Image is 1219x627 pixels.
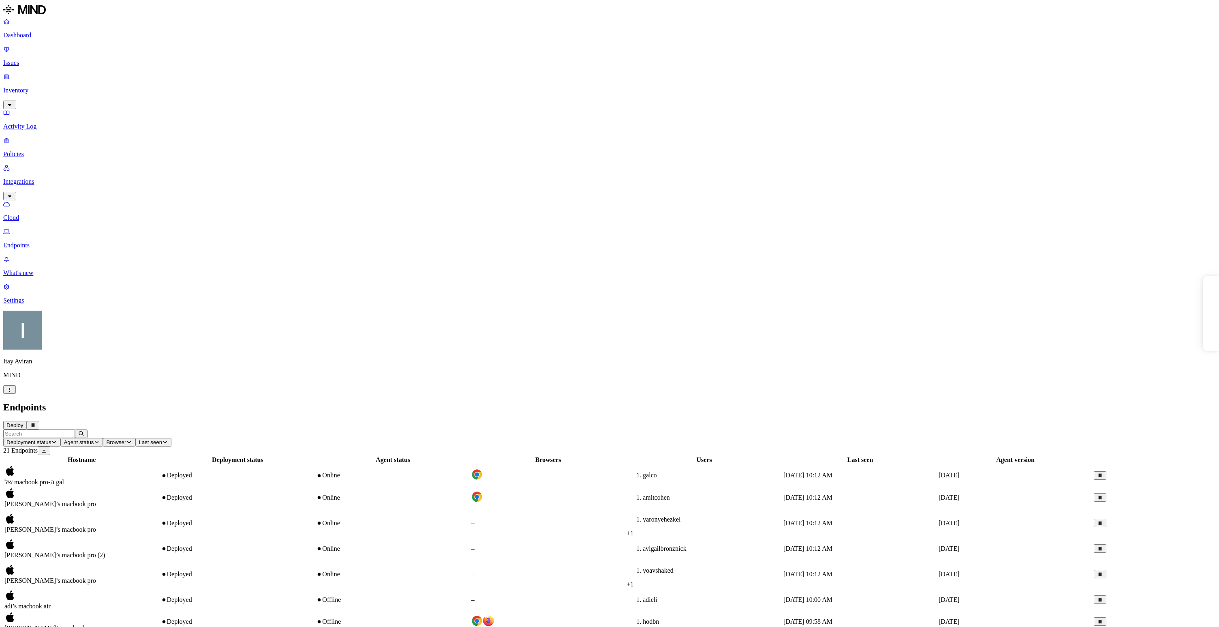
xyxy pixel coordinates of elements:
div: Agent version [939,456,1092,464]
span: adieli [643,596,657,603]
a: Activity Log [3,109,1216,130]
span: hodbn [643,618,659,625]
span: – [471,520,475,526]
img: macos.svg [4,539,16,550]
img: firefox.svg [483,615,494,627]
span: [DATE] [939,545,960,552]
img: macos.svg [4,590,16,601]
div: Online [316,520,470,527]
span: [DATE] [939,494,960,501]
div: Deployed [161,596,315,603]
span: 21 Endpoints [3,447,38,454]
div: Offline [316,618,470,625]
a: Endpoints [3,228,1216,249]
p: Settings [3,297,1216,304]
span: [DATE] [939,520,960,526]
span: [DATE] 10:12 AM [783,571,832,578]
img: chrome.svg [471,469,483,480]
img: MIND [3,3,46,16]
img: Itay Aviran [3,311,42,350]
img: chrome.svg [471,491,483,502]
p: MIND [3,371,1216,379]
a: Issues [3,45,1216,67]
span: Agent status [64,439,94,445]
p: What's new [3,269,1216,277]
span: yaronyehezkel [643,516,680,523]
p: Activity Log [3,123,1216,130]
span: + 1 [627,581,633,588]
span: – [471,571,475,578]
div: Agent status [316,456,470,464]
span: Browser [106,439,126,445]
span: [DATE] [939,571,960,578]
span: [DATE] [939,618,960,625]
span: – [471,545,475,552]
img: macos.svg [4,612,16,623]
img: chrome.svg [471,615,483,627]
h2: Endpoints [3,402,1216,413]
span: [DATE] 10:12 AM [783,494,832,501]
span: [DATE] [939,472,960,479]
span: yoavshaked [643,567,674,574]
div: Last seen [783,456,937,464]
div: Online [316,472,470,479]
span: Last seen [139,439,162,445]
img: macos.svg [4,465,16,477]
div: Deployed [161,520,315,527]
img: macos.svg [4,564,16,575]
p: Integrations [3,178,1216,185]
a: What's new [3,256,1216,277]
div: Online [316,571,470,578]
p: Endpoints [3,242,1216,249]
a: Policies [3,137,1216,158]
span: Deployment status [6,439,51,445]
img: macos.svg [4,513,16,524]
span: [PERSON_NAME]’s macbook pro [4,577,96,584]
a: Inventory [3,73,1216,108]
div: Deployed [161,618,315,625]
span: [PERSON_NAME]’s macbook pro [4,526,96,533]
p: Issues [3,59,1216,67]
a: Settings [3,283,1216,304]
input: Search [3,429,75,438]
div: Deployed [161,571,315,578]
span: [DATE] 10:00 AM [783,596,832,603]
span: [DATE] 10:12 AM [783,472,832,479]
div: Deployed [161,545,315,552]
span: ה-‏⁨macbook pro⁩ של ⁨gal⁩ [4,479,64,485]
a: Cloud [3,200,1216,221]
p: Dashboard [3,32,1216,39]
img: macos.svg [4,487,16,499]
span: [PERSON_NAME]’s macbook pro (2) [4,552,105,558]
span: [DATE] [939,596,960,603]
p: Policies [3,150,1216,158]
div: Browsers [471,456,625,464]
div: Offline [316,596,470,603]
a: MIND [3,3,1216,18]
div: Online [316,545,470,552]
button: Deploy [3,421,27,429]
div: Deployment status [161,456,315,464]
span: galco [643,472,657,479]
div: Deployed [161,472,315,479]
span: [DATE] 10:12 AM [783,545,832,552]
span: [DATE] 09:58 AM [783,618,832,625]
span: adi’s macbook air [4,603,51,610]
div: Hostname [4,456,159,464]
span: [DATE] 10:12 AM [783,520,832,526]
p: Inventory [3,87,1216,94]
a: Dashboard [3,18,1216,39]
span: amitcohen [643,494,670,501]
div: Users [627,456,782,464]
div: Online [316,494,470,501]
span: + 1 [627,530,633,537]
p: Cloud [3,214,1216,221]
div: Deployed [161,494,315,501]
span: – [471,596,475,603]
span: avigailbronznick [643,545,686,552]
a: Integrations [3,164,1216,199]
span: [PERSON_NAME]’s macbook pro [4,500,96,507]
